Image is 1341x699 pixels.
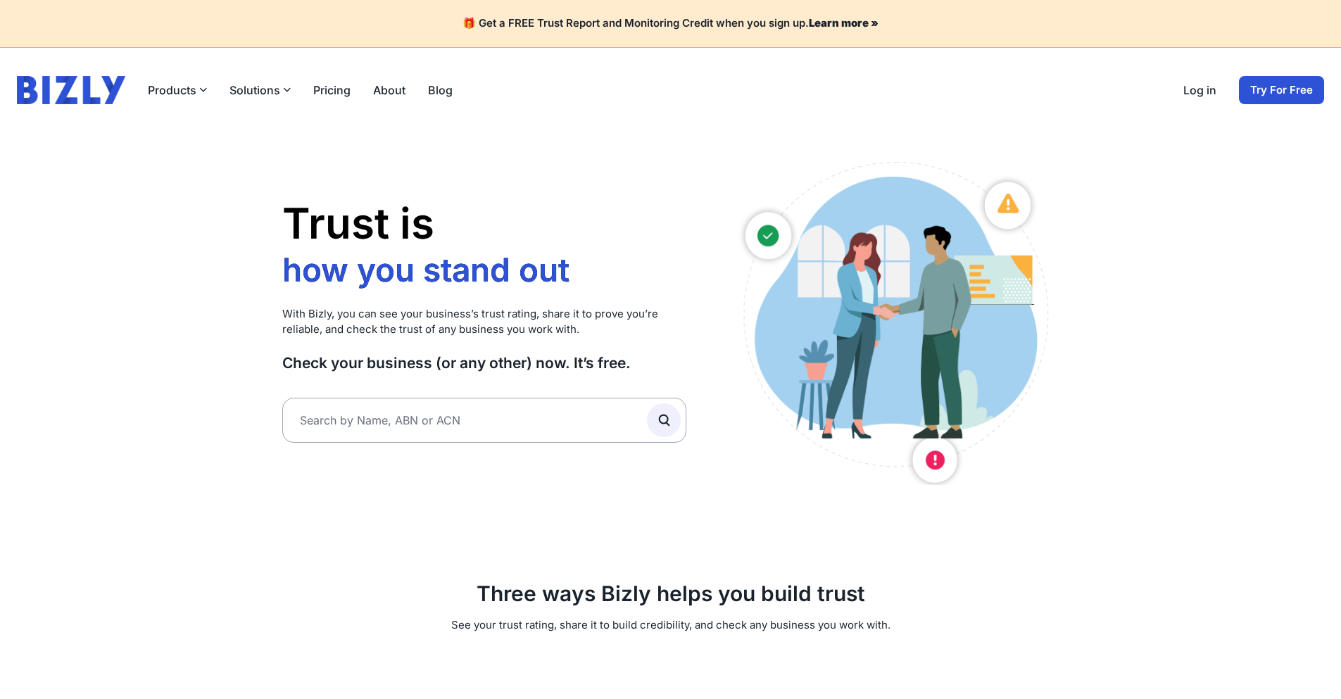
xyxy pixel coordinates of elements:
[282,581,1059,606] h2: Three ways Bizly helps you build trust
[373,82,405,99] a: About
[282,398,687,443] input: Search by Name, ABN or ACN
[148,82,207,99] button: Products
[282,353,687,372] h3: Check your business (or any other) now. It’s free.
[1183,82,1216,99] a: Log in
[229,82,291,99] button: Solutions
[282,250,577,291] li: how you stand out
[1239,76,1324,104] a: Try For Free
[313,82,351,99] a: Pricing
[282,617,1059,634] p: See your trust rating, share it to build credibility, and check any business you work with.
[282,306,687,338] p: With Bizly, you can see your business’s trust rating, share it to prove you’re reliable, and chec...
[729,155,1059,485] img: Australian small business owners illustration
[17,17,1324,30] h4: 🎁 Get a FREE Trust Report and Monitoring Credit when you sign up.
[809,16,879,30] a: Learn more »
[428,82,453,99] a: Blog
[282,290,577,331] li: who you work with
[282,198,434,248] span: Trust is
